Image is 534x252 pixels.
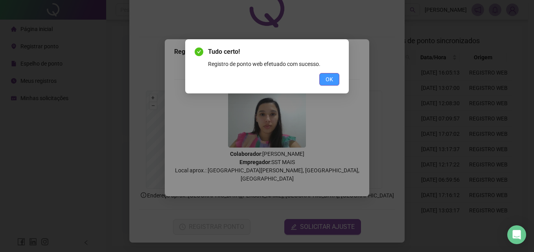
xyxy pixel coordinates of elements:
span: Tudo certo! [208,47,339,57]
div: Registro de ponto web efetuado com sucesso. [208,60,339,68]
div: Open Intercom Messenger [507,225,526,244]
span: OK [326,75,333,84]
button: OK [319,73,339,86]
span: check-circle [195,47,203,56]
